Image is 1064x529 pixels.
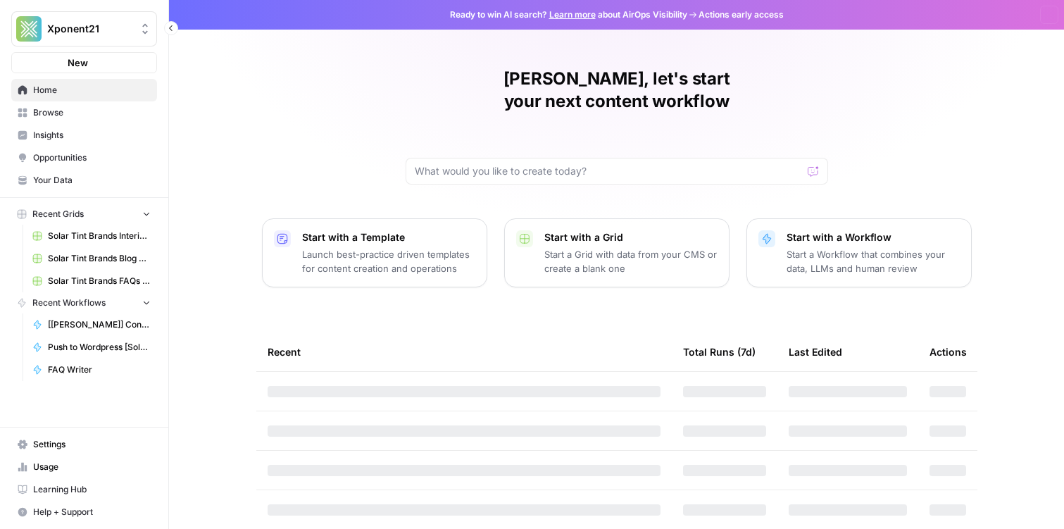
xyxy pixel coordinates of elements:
[268,332,661,371] div: Recent
[450,8,687,21] span: Ready to win AI search? about AirOps Visibility
[406,68,828,113] h1: [PERSON_NAME], let's start your next content workflow
[68,56,88,70] span: New
[33,84,151,97] span: Home
[699,8,784,21] span: Actions early access
[302,230,475,244] p: Start with a Template
[33,438,151,451] span: Settings
[11,456,157,478] a: Usage
[26,359,157,381] a: FAQ Writer
[789,332,842,371] div: Last Edited
[33,129,151,142] span: Insights
[26,270,157,292] a: Solar Tint Brands FAQs Workflows
[683,332,756,371] div: Total Runs (7d)
[746,218,972,287] button: Start with a WorkflowStart a Workflow that combines your data, LLMs and human review
[48,341,151,354] span: Push to Wordpress [Solar Tint]
[11,147,157,169] a: Opportunities
[11,433,157,456] a: Settings
[11,124,157,147] a: Insights
[11,52,157,73] button: New
[26,336,157,359] a: Push to Wordpress [Solar Tint]
[33,483,151,496] span: Learning Hub
[544,230,718,244] p: Start with a Grid
[11,101,157,124] a: Browse
[32,297,106,309] span: Recent Workflows
[33,174,151,187] span: Your Data
[787,247,960,275] p: Start a Workflow that combines your data, LLMs and human review
[48,230,151,242] span: Solar Tint Brands Interior Page Content
[544,247,718,275] p: Start a Grid with data from your CMS or create a blank one
[504,218,730,287] button: Start with a GridStart a Grid with data from your CMS or create a blank one
[302,247,475,275] p: Launch best-practice driven templates for content creation and operations
[48,252,151,265] span: Solar Tint Brands Blog Workflows
[33,106,151,119] span: Browse
[11,169,157,192] a: Your Data
[33,151,151,164] span: Opportunities
[415,164,802,178] input: What would you like to create today?
[26,247,157,270] a: Solar Tint Brands Blog Workflows
[26,313,157,336] a: [[PERSON_NAME]] Content Gap Analysis Report
[32,208,84,220] span: Recent Grids
[11,478,157,501] a: Learning Hub
[930,332,967,371] div: Actions
[26,225,157,247] a: Solar Tint Brands Interior Page Content
[262,218,487,287] button: Start with a TemplateLaunch best-practice driven templates for content creation and operations
[787,230,960,244] p: Start with a Workflow
[11,501,157,523] button: Help + Support
[11,79,157,101] a: Home
[33,506,151,518] span: Help + Support
[11,11,157,46] button: Workspace: Xponent21
[48,318,151,331] span: [[PERSON_NAME]] Content Gap Analysis Report
[47,22,132,36] span: Xponent21
[16,16,42,42] img: Xponent21 Logo
[549,9,596,20] a: Learn more
[48,275,151,287] span: Solar Tint Brands FAQs Workflows
[48,363,151,376] span: FAQ Writer
[11,204,157,225] button: Recent Grids
[11,292,157,313] button: Recent Workflows
[33,461,151,473] span: Usage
